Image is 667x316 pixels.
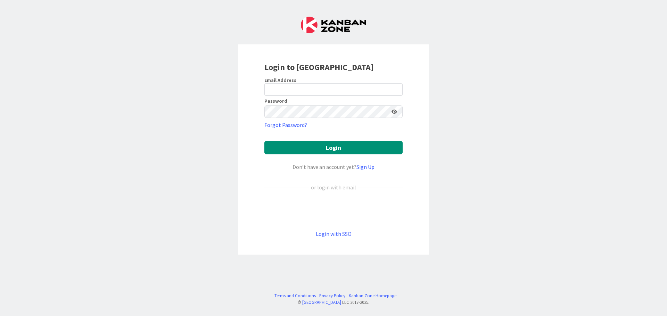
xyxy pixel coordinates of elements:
[301,17,366,33] img: Kanban Zone
[356,163,374,170] a: Sign Up
[261,203,406,218] iframe: Kirjaudu Google-tilillä -painike
[264,62,374,72] b: Login to [GEOGRAPHIC_DATA]
[309,183,358,191] div: or login with email
[264,99,287,103] label: Password
[274,292,316,299] a: Terms and Conditions
[302,299,341,305] a: [GEOGRAPHIC_DATA]
[264,77,296,83] label: Email Address
[264,141,403,154] button: Login
[264,121,307,129] a: Forgot Password?
[319,292,345,299] a: Privacy Policy
[271,299,396,306] div: © LLC 2017- 2025 .
[264,163,403,171] div: Don’t have an account yet?
[349,292,396,299] a: Kanban Zone Homepage
[316,230,352,237] a: Login with SSO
